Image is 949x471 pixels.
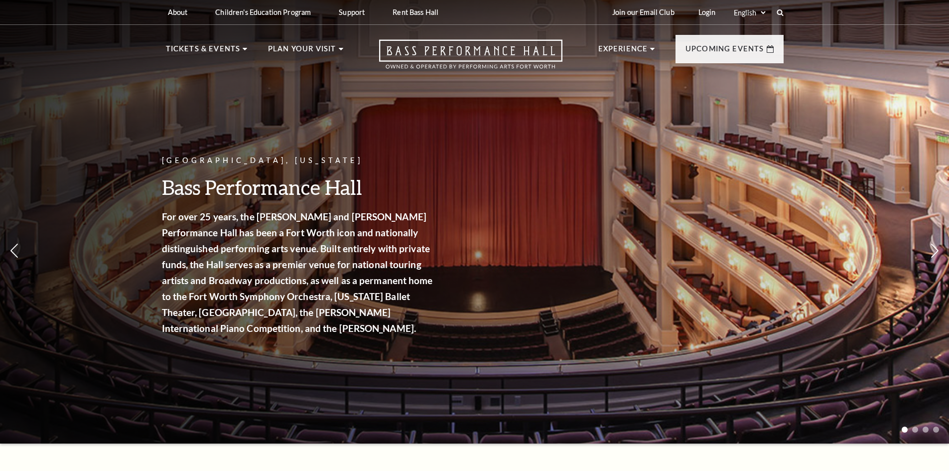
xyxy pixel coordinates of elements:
[168,8,188,16] p: About
[598,43,648,61] p: Experience
[685,43,764,61] p: Upcoming Events
[166,43,241,61] p: Tickets & Events
[268,43,336,61] p: Plan Your Visit
[393,8,438,16] p: Rent Bass Hall
[162,174,436,200] h3: Bass Performance Hall
[162,211,433,334] strong: For over 25 years, the [PERSON_NAME] and [PERSON_NAME] Performance Hall has been a Fort Worth ico...
[732,8,767,17] select: Select:
[162,155,436,167] p: [GEOGRAPHIC_DATA], [US_STATE]
[215,8,311,16] p: Children's Education Program
[339,8,365,16] p: Support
